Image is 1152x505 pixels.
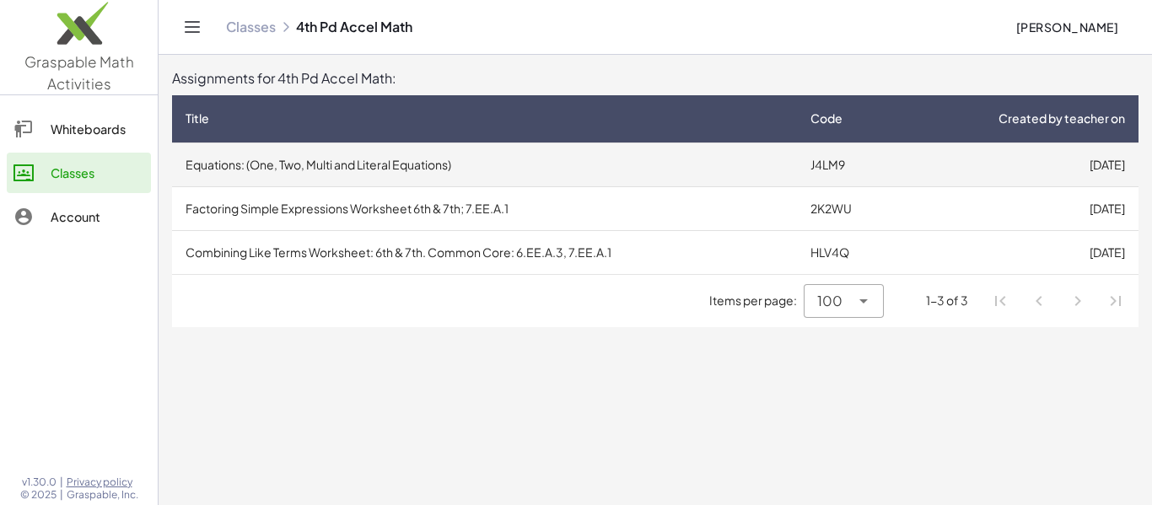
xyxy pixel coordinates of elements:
[24,52,134,93] span: Graspable Math Activities
[817,291,842,311] span: 100
[902,186,1139,230] td: [DATE]
[1002,12,1132,42] button: [PERSON_NAME]
[67,488,138,502] span: Graspable, Inc.
[982,282,1135,320] nav: Pagination Navigation
[60,488,63,502] span: |
[172,186,797,230] td: Factoring Simple Expressions Worksheet 6th & 7th; 7.EE.A.1
[51,207,144,227] div: Account
[226,19,276,35] a: Classes
[709,292,804,309] span: Items per page:
[172,142,797,186] td: Equations: (One, Two, Multi and Literal Equations)
[22,475,57,489] span: v1.30.0
[172,230,797,274] td: Combining Like Terms Worksheet: 6th & 7th. Common Core: 6.EE.A.3, 7.EE.A.1
[7,196,151,237] a: Account
[179,13,206,40] button: Toggle navigation
[999,110,1125,127] span: Created by teacher on
[797,186,902,230] td: 2K2WU
[172,68,1139,89] div: Assignments for 4th Pd Accel Math:
[7,153,151,193] a: Classes
[1015,19,1118,35] span: [PERSON_NAME]
[797,230,902,274] td: HLV4Q
[67,475,138,489] a: Privacy policy
[186,110,209,127] span: Title
[902,230,1139,274] td: [DATE]
[7,109,151,149] a: Whiteboards
[902,142,1139,186] td: [DATE]
[20,488,57,502] span: © 2025
[60,475,63,489] span: |
[797,142,902,186] td: J4LM9
[926,292,968,309] div: 1-3 of 3
[51,163,144,183] div: Classes
[810,110,842,127] span: Code
[51,119,144,139] div: Whiteboards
